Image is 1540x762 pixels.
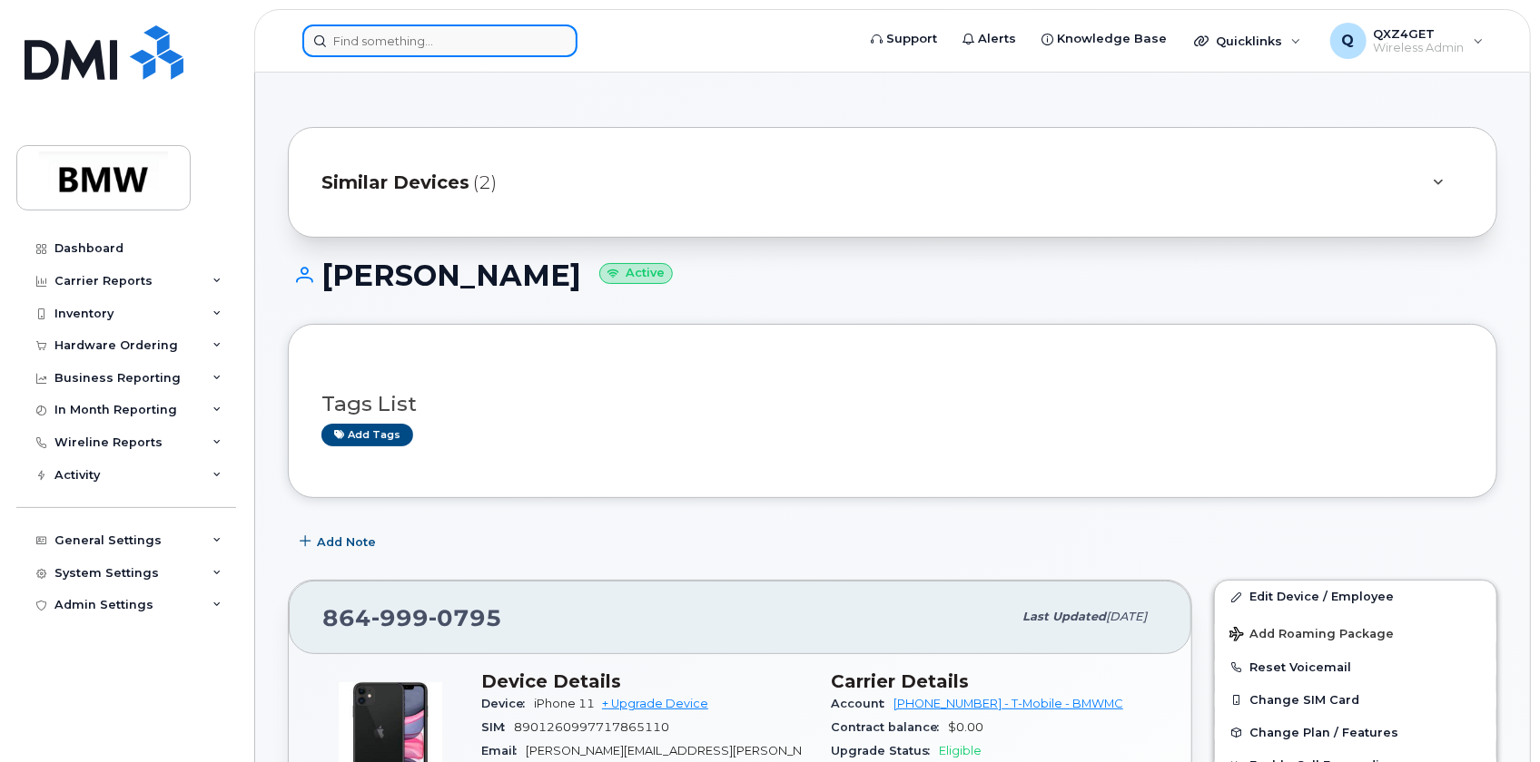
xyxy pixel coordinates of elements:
span: Contract balance [831,720,948,734]
span: Eligible [939,744,982,757]
span: Last updated [1022,610,1106,623]
span: (2) [473,170,497,196]
span: 8901260997717865110 [514,720,669,734]
iframe: Messenger Launcher [1461,683,1526,748]
span: [DATE] [1106,610,1147,623]
span: Email [481,744,526,757]
span: 864 [322,604,502,631]
span: Account [831,697,893,710]
h1: [PERSON_NAME] [288,259,1497,291]
span: SIM [481,720,514,734]
button: Reset Voicemail [1215,651,1496,684]
h3: Carrier Details [831,670,1159,692]
span: 999 [371,604,429,631]
span: Upgrade Status [831,744,939,757]
button: Add Roaming Package [1215,614,1496,651]
a: + Upgrade Device [602,697,708,710]
small: Active [599,263,673,284]
button: Add Note [288,525,391,558]
span: Similar Devices [321,170,469,196]
a: Edit Device / Employee [1215,581,1496,613]
h3: Device Details [481,670,809,692]
span: iPhone 11 [534,697,595,710]
span: Device [481,697,534,710]
span: 0795 [429,604,502,631]
span: Add Note [317,533,376,551]
button: Change Plan / Features [1215,717,1496,749]
a: Add tags [321,424,413,446]
h3: Tags List [321,393,1464,415]
span: Change Plan / Features [1249,726,1398,739]
a: [PHONE_NUMBER] - T-Mobile - BMWMC [893,697,1123,710]
span: Add Roaming Package [1229,627,1394,644]
button: Change SIM Card [1215,684,1496,717]
span: $0.00 [948,720,983,734]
